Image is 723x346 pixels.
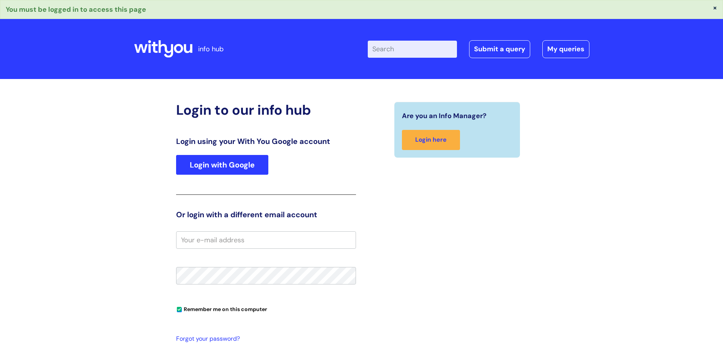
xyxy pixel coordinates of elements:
input: Remember me on this computer [177,307,182,312]
h2: Login to our info hub [176,102,356,118]
input: Search [368,41,457,57]
input: Your e-mail address [176,231,356,249]
div: You can uncheck this option if you're logging in from a shared device [176,303,356,315]
a: Forgot your password? [176,333,352,344]
h3: Login using your With You Google account [176,137,356,146]
a: Login here [402,130,460,150]
p: info hub [198,43,224,55]
label: Remember me on this computer [176,304,267,313]
h3: Or login with a different email account [176,210,356,219]
a: My queries [542,40,589,58]
button: × [713,4,717,11]
span: Are you an Info Manager? [402,110,487,122]
a: Submit a query [469,40,530,58]
a: Login with Google [176,155,268,175]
